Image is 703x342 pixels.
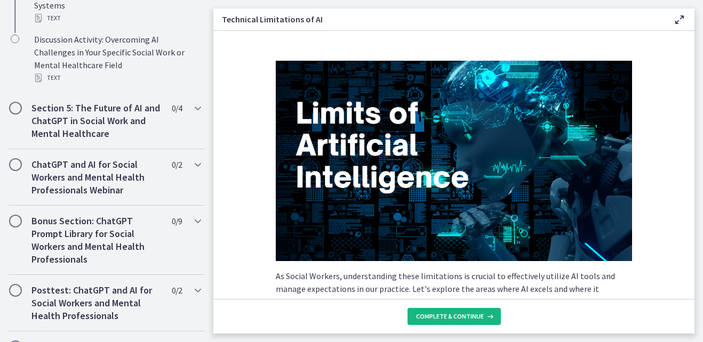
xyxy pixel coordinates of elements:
[172,215,182,227] span: 0 / 9
[172,102,182,115] span: 0 / 4
[172,158,182,171] span: 0 / 2
[408,308,501,325] button: Complete & continue
[416,312,484,321] span: Complete & continue
[34,12,201,25] div: Text
[34,33,201,84] div: Discussion Activity: Overcoming AI Challenges in Your Specific Social Work or Mental Healthcare F...
[31,284,162,322] h2: Posttest: ChatGPT and AI for Social Workers and Mental Health Professionals
[34,71,201,84] div: Text
[276,270,632,308] p: As Social Workers, understanding these limitations is crucial to effectively utilize AI tools and...
[31,158,162,197] h2: ChatGPT and AI for Social Workers and Mental Health Professionals Webinar
[276,61,632,261] img: Slides_for_Title_Slides_for_ChatGPT_and_AI_for_Social_Work_%2813%29.png
[172,284,182,297] span: 0 / 2
[222,13,656,26] h3: Technical Limitations of AI
[31,215,162,266] h2: Bonus Section: ChatGPT Prompt Library for Social Workers and Mental Health Professionals
[31,102,162,140] h2: Section 5: The Future of AI and ChatGPT in Social Work and Mental Healthcare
